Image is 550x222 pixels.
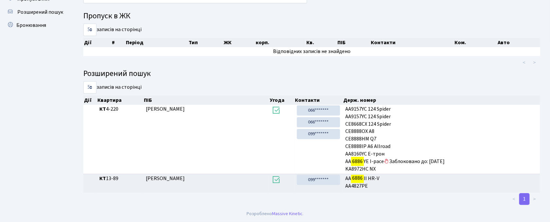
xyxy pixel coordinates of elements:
[99,175,106,182] b: КТ
[143,96,269,105] th: ПІБ
[3,6,69,19] a: Розширений пошук
[83,24,96,36] select: записів на сторінці
[370,38,454,47] th: Контакти
[99,175,141,182] span: 13-89
[343,96,541,105] th: Держ. номер
[188,38,223,47] th: Тип
[272,210,302,217] a: Massive Kinetic
[83,38,111,47] th: Дії
[345,105,538,171] span: АА9157YC 124 Spider АА9157YC 124 Spider СЕ8668СХ 124 Spider СЕ8888ОХ A8 СЕ8888НМ Q7 СЕ8888ІР A6 A...
[111,38,126,47] th: #
[125,38,188,47] th: Період
[97,96,143,105] th: Квартира
[351,157,364,166] mark: 6886
[337,38,370,47] th: ПІБ
[83,47,540,56] td: Відповідних записів не знайдено
[146,105,185,113] span: [PERSON_NAME]
[83,69,540,79] h4: Розширений пошук
[83,81,142,94] label: записів на сторінці
[83,96,97,105] th: Дії
[255,38,306,47] th: корп.
[16,22,46,29] span: Бронювання
[497,38,541,47] th: Авто
[17,9,63,16] span: Розширений пошук
[99,105,141,113] span: 4-220
[83,11,540,21] h4: Пропуск в ЖК
[247,210,303,217] div: Розроблено .
[306,38,337,47] th: Кв.
[99,105,106,113] b: КТ
[519,193,530,205] a: 1
[294,96,343,105] th: Контакти
[223,38,255,47] th: ЖК
[269,96,294,105] th: Угода
[146,175,185,182] span: [PERSON_NAME]
[83,24,142,36] label: записів на сторінці
[345,175,538,190] span: AA II HR-V АА4827РЕ
[3,19,69,32] a: Бронювання
[454,38,497,47] th: Ком.
[83,81,96,94] select: записів на сторінці
[351,174,364,183] mark: 6886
